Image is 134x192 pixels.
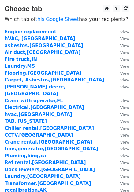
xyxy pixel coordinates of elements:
[120,112,129,117] small: View
[5,98,63,104] a: Cranr with operator,FL
[5,112,72,117] a: hvac,[GEOGRAPHIC_DATA]
[5,43,83,48] a: asbestos,[GEOGRAPHIC_DATA]
[5,139,92,145] a: Crane rental,[GEOGRAPHIC_DATA]
[114,174,129,179] a: View
[114,132,129,138] a: View
[120,174,129,179] small: View
[5,181,91,186] a: Transformer,[GEOGRAPHIC_DATA]
[5,167,95,172] a: Dock levelers,[GEOGRAPHIC_DATA]
[5,146,98,152] a: tens,generator,[GEOGRAPHIC_DATA]
[5,5,129,13] h3: Choose tab
[114,153,129,159] a: View
[114,119,129,124] a: View
[120,30,129,34] small: View
[114,126,129,131] a: View
[120,78,129,82] small: View
[114,105,129,110] a: View
[120,133,129,137] small: View
[5,36,75,41] a: hVAC, [GEOGRAPHIC_DATA]
[114,146,129,152] a: View
[114,181,129,186] a: View
[120,168,129,172] small: View
[114,84,129,90] a: View
[120,50,129,55] small: View
[120,160,129,165] small: View
[120,64,129,69] small: View
[120,99,129,103] small: View
[120,140,129,145] small: View
[120,154,129,158] small: View
[114,160,129,165] a: View
[120,126,129,131] small: View
[114,139,129,145] a: View
[120,36,129,41] small: View
[120,105,129,110] small: View
[5,16,129,22] p: Which tab of has your recipients?
[5,126,94,131] a: Chiller rental,[GEOGRAPHIC_DATA]
[120,85,129,89] small: View
[5,77,104,83] a: Carpet, Asbestos,[GEOGRAPHIC_DATA]
[114,50,129,55] a: View
[5,105,84,110] a: Electrical,[GEOGRAPHIC_DATA]
[5,50,80,55] a: Air duct,[GEOGRAPHIC_DATA]
[5,153,46,159] a: Pluming,king,ca
[120,147,129,151] small: View
[120,181,129,186] small: View
[114,70,129,76] a: View
[5,132,73,138] a: CCTV,[GEOGRAPHIC_DATA]
[114,43,129,48] a: View
[5,160,86,165] a: Ref rental,[GEOGRAPHIC_DATA]
[114,63,129,69] a: View
[114,98,129,104] a: View
[114,167,129,172] a: View
[114,77,129,83] a: View
[120,71,129,76] small: View
[5,57,37,62] a: Fire truck,IN
[35,16,79,22] a: this Google Sheet
[5,174,81,179] a: Laundry,[GEOGRAPHIC_DATA]
[114,57,129,62] a: View
[114,29,129,35] a: View
[5,29,56,35] a: Engine replacement
[5,63,35,69] a: Laundry,MS
[120,119,129,124] small: View
[120,43,129,48] small: View
[5,70,81,76] a: Flooring,[GEOGRAPHIC_DATA]
[120,57,129,62] small: View
[5,119,47,124] a: TAB, [US_STATE]
[114,112,129,117] a: View
[114,36,129,41] a: View
[5,84,65,97] a: [PERSON_NAME] deere,[GEOGRAPHIC_DATA]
